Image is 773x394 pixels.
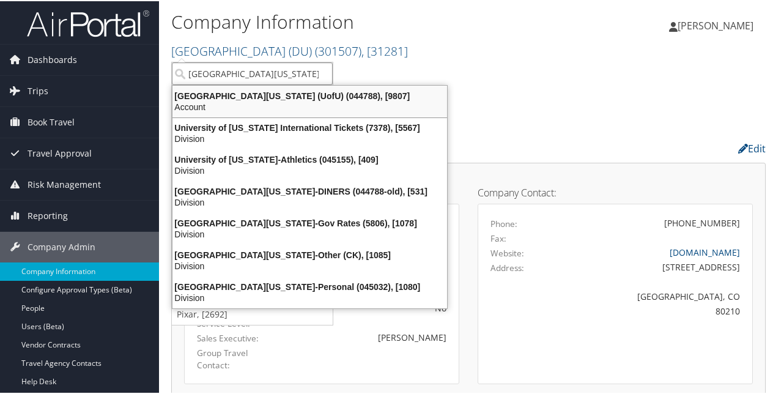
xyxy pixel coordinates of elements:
div: Account [165,100,454,111]
div: [GEOGRAPHIC_DATA][US_STATE]-Gov Rates (5806), [1078] [165,217,454,228]
div: 80210 [558,303,741,316]
div: [STREET_ADDRESS] [558,259,741,272]
h4: Company Contact: [478,187,753,196]
div: Division [165,291,454,302]
img: airportal-logo.png [27,8,149,37]
div: [GEOGRAPHIC_DATA][US_STATE] (UofU) (044788), [9807] [165,89,454,100]
span: Company Admin [28,231,95,261]
div: [GEOGRAPHIC_DATA][US_STATE]-Personal (045032), [1080] [165,280,454,291]
label: Address: [490,261,524,273]
a: [PERSON_NAME] [669,6,766,43]
div: [GEOGRAPHIC_DATA][US_STATE]-DINERS (044788-old), [531] [165,185,454,196]
span: Reporting [28,199,68,230]
a: [GEOGRAPHIC_DATA] (DU) [171,42,408,58]
label: Sales Executive: [197,331,268,343]
div: [GEOGRAPHIC_DATA][US_STATE]-Other (CK), [1085] [165,248,454,259]
h1: Company Information [171,8,568,34]
div: [PHONE_NUMBER] [664,215,740,228]
label: Fax: [490,231,506,243]
div: Division [165,132,454,143]
a: Pixar, [2692] [172,303,333,324]
span: ( 301507 ) [315,42,361,58]
span: Trips [28,75,48,105]
div: Division [165,164,454,175]
div: Division [165,196,454,207]
div: University of [US_STATE]-Athletics (045155), [409] [165,153,454,164]
a: [DOMAIN_NAME] [670,245,740,257]
div: [PERSON_NAME] [286,330,446,343]
a: Edit [738,141,766,154]
label: Phone: [490,217,517,229]
span: , [ 31281 ] [361,42,408,58]
label: Website: [490,246,524,258]
span: Dashboards [28,43,77,74]
span: Book Travel [28,106,75,136]
div: [GEOGRAPHIC_DATA], CO [558,289,741,302]
label: Group Travel Contact: [197,346,268,371]
div: Division [165,259,454,270]
span: Travel Approval [28,137,92,168]
input: Search Accounts [172,61,333,84]
span: Risk Management [28,168,101,199]
div: University of [US_STATE] International Tickets (7378), [5567] [165,121,454,132]
span: [PERSON_NAME] [678,18,753,31]
div: Division [165,228,454,239]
